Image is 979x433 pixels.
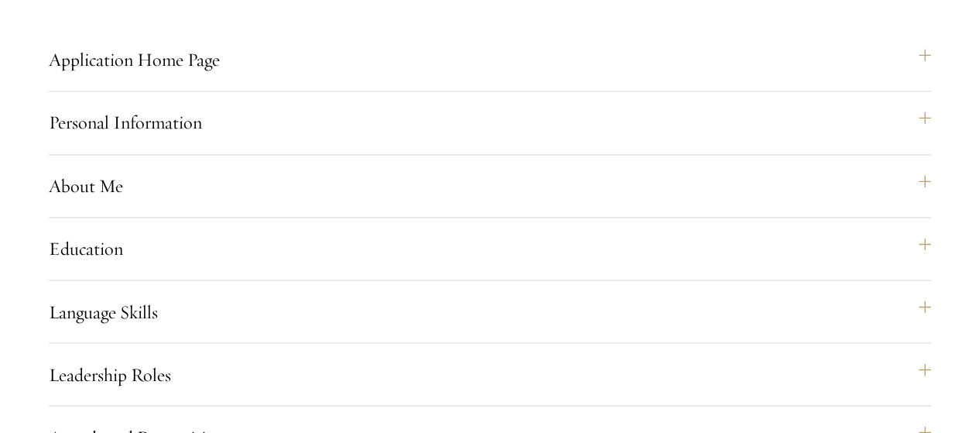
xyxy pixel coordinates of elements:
button: Personal Information [49,104,931,141]
button: About Me [49,167,931,204]
button: Education [49,230,931,267]
button: Application Home Page [49,41,931,78]
button: Leadership Roles [49,356,931,393]
button: Language Skills [49,293,931,330]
